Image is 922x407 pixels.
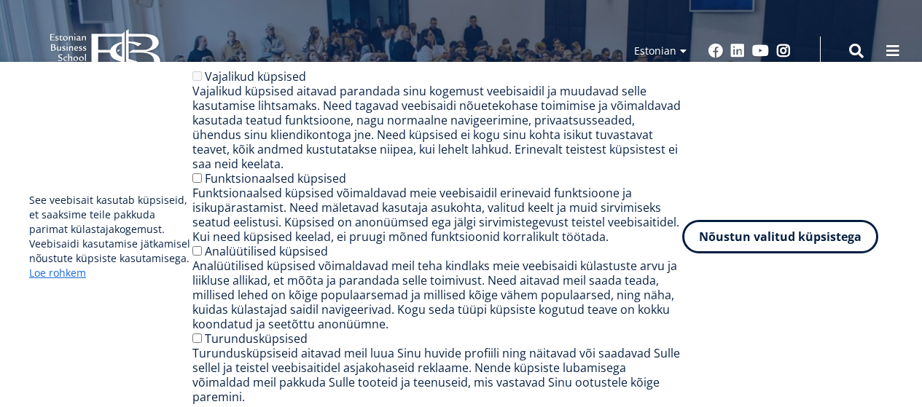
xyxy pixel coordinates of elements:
[730,44,745,58] a: Linkedin
[776,44,791,58] a: Instagram
[682,220,878,253] button: Nõustun valitud küpsistega
[205,68,306,84] label: Vajalikud küpsised
[192,84,683,171] div: Vajalikud küpsised aitavad parandada sinu kogemust veebisaidil ja muudavad selle kasutamise lihts...
[205,243,328,259] label: Analüütilised küpsised
[29,193,192,280] p: See veebisait kasutab küpsiseid, et saaksime teile pakkuda parimat külastajakogemust. Veebisaidi ...
[192,186,683,244] div: Funktsionaalsed küpsised võimaldavad meie veebisaidil erinevaid funktsioone ja isikupärastamist. ...
[192,258,683,331] div: Analüütilised küpsised võimaldavad meil teha kindlaks meie veebisaidi külastuste arvu ja liikluse...
[752,44,769,58] a: Youtube
[205,331,308,347] label: Turundusküpsised
[29,266,86,280] a: Loe rohkem
[205,170,346,186] label: Funktsionaalsed küpsised
[192,346,683,404] div: Turundusküpsiseid aitavad meil luua Sinu huvide profiili ning näitavad või saadavad Sulle sellel ...
[708,44,723,58] a: Facebook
